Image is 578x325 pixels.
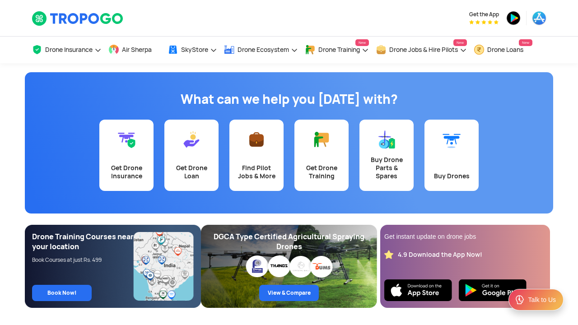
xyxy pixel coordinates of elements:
[459,279,527,301] img: Playstore
[365,156,408,180] div: Buy Drone Parts & Spares
[32,11,124,26] img: TropoGo Logo
[45,46,93,53] span: Drone Insurance
[32,285,92,301] a: Book Now!
[32,256,134,264] div: Book Courses at just Rs. 499
[532,11,546,25] img: appstore
[122,46,152,53] span: Air Sherpa
[384,279,452,301] img: Ios
[300,164,343,180] div: Get Drone Training
[398,251,482,259] div: 4.9 Download the App Now!
[453,39,467,46] span: New
[506,11,521,25] img: playstore
[469,11,499,18] span: Get the App
[259,285,319,301] a: View & Compare
[168,37,217,63] a: SkyStore
[378,130,396,149] img: Buy Drone Parts & Spares
[474,37,532,63] a: Drone LoansNew
[514,294,525,305] img: ic_Support.svg
[182,130,200,149] img: Get Drone Loan
[32,232,134,252] div: Drone Training Courses near your location
[294,120,349,191] a: Get Drone Training
[389,46,458,53] span: Drone Jobs & Hire Pilots
[359,120,414,191] a: Buy Drone Parts & Spares
[528,295,556,304] div: Talk to Us
[224,37,298,63] a: Drone Ecosystem
[318,46,360,53] span: Drone Training
[99,120,154,191] a: Get Drone Insurance
[108,37,161,63] a: Air Sherpa
[105,164,148,180] div: Get Drone Insurance
[247,130,266,149] img: Find Pilot Jobs & More
[469,20,499,24] img: App Raking
[229,120,284,191] a: Find Pilot Jobs & More
[443,130,461,149] img: Buy Drones
[305,37,369,63] a: Drone TrainingNew
[430,172,473,180] div: Buy Drones
[235,164,278,180] div: Find Pilot Jobs & More
[312,130,331,149] img: Get Drone Training
[170,164,213,180] div: Get Drone Loan
[487,46,523,53] span: Drone Loans
[181,46,208,53] span: SkyStore
[519,39,532,46] span: New
[117,130,135,149] img: Get Drone Insurance
[384,232,546,241] div: Get instant update on drone jobs
[424,120,479,191] a: Buy Drones
[355,39,369,46] span: New
[238,46,289,53] span: Drone Ecosystem
[384,250,393,259] img: star_rating
[32,90,546,108] h1: What can we help you [DATE] with?
[208,232,370,252] div: DGCA Type Certified Agricultural Spraying Drones
[376,37,467,63] a: Drone Jobs & Hire PilotsNew
[32,37,102,63] a: Drone Insurance
[164,120,219,191] a: Get Drone Loan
